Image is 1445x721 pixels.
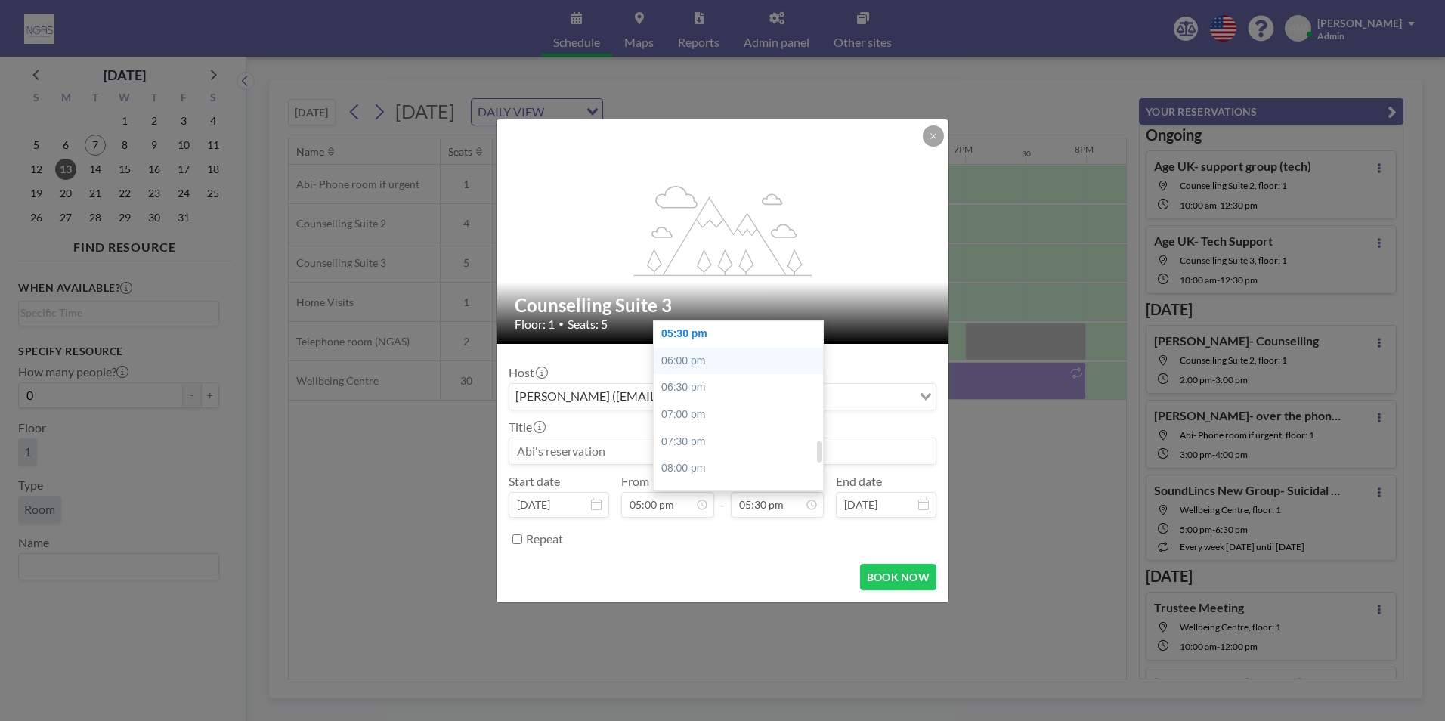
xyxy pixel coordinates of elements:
span: [PERSON_NAME] ([EMAIL_ADDRESS][DOMAIN_NAME]) [512,387,823,407]
div: 05:30 pm [654,320,831,348]
label: Start date [509,474,560,489]
span: • [559,318,564,330]
div: 06:30 pm [654,374,831,401]
div: 08:00 pm [654,455,831,482]
span: Seats: 5 [568,317,608,332]
label: Repeat [526,531,563,546]
label: From [621,474,649,489]
label: Title [509,419,544,435]
div: 08:30 pm [654,482,831,509]
span: - [720,479,725,512]
input: Abi's reservation [509,438,936,464]
input: Search for option [825,387,911,407]
div: Search for option [509,384,936,410]
div: 07:30 pm [654,429,831,456]
div: 06:00 pm [654,348,831,375]
div: 07:00 pm [654,401,831,429]
button: BOOK NOW [860,564,936,590]
h2: Counselling Suite 3 [515,294,932,317]
label: End date [836,474,882,489]
span: Floor: 1 [515,317,555,332]
g: flex-grow: 1.2; [634,184,812,275]
label: Host [509,365,546,380]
